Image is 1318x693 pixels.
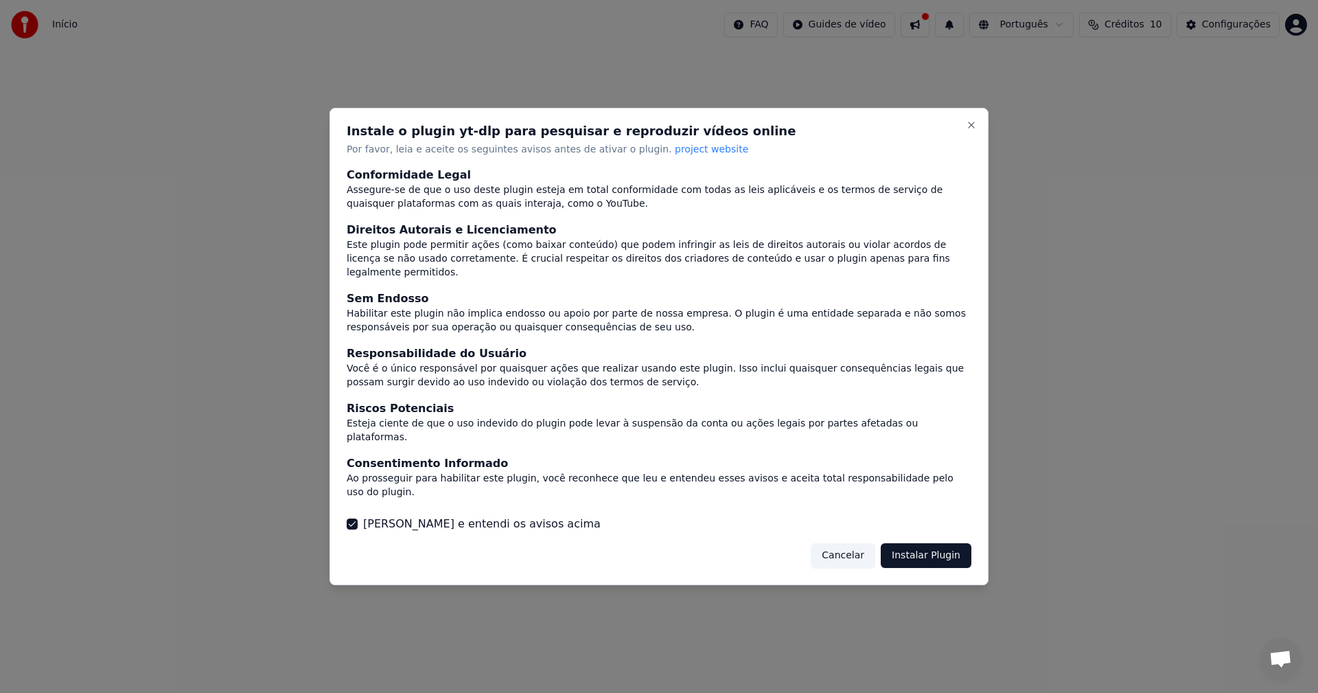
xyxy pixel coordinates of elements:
label: [PERSON_NAME] e entendi os avisos acima [363,516,601,532]
div: Riscos Potenciais [347,400,971,417]
div: Consentimento Informado [347,455,971,472]
div: Conformidade Legal [347,168,971,184]
div: Direitos Autorais e Licenciamento [347,223,971,239]
div: Sem Endosso [347,291,971,308]
div: Habilitar este plugin não implica endosso ou apoio por parte de nossa empresa. O plugin é uma ent... [347,308,971,335]
span: project website [675,144,748,155]
div: Esteja ciente de que o uso indevido do plugin pode levar à suspensão da conta ou ações legais por... [347,417,971,444]
h2: Instale o plugin yt-dlp para pesquisar e reproduzir vídeos online [347,125,971,137]
div: Você é o único responsável por quaisquer ações que realizar usando este plugin. Isso inclui quais... [347,362,971,389]
button: Instalar Plugin [881,543,971,568]
div: Este plugin pode permitir ações (como baixar conteúdo) que podem infringir as leis de direitos au... [347,239,971,280]
div: Assegure-se de que o uso deste plugin esteja em total conformidade com todas as leis aplicáveis e... [347,184,971,212]
p: Por favor, leia e aceite os seguintes avisos antes de ativar o plugin. [347,143,971,157]
button: Cancelar [811,543,875,568]
div: Responsabilidade do Usuário [347,345,971,362]
div: Ao prosseguir para habilitar este plugin, você reconhece que leu e entendeu esses avisos e aceita... [347,472,971,499]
